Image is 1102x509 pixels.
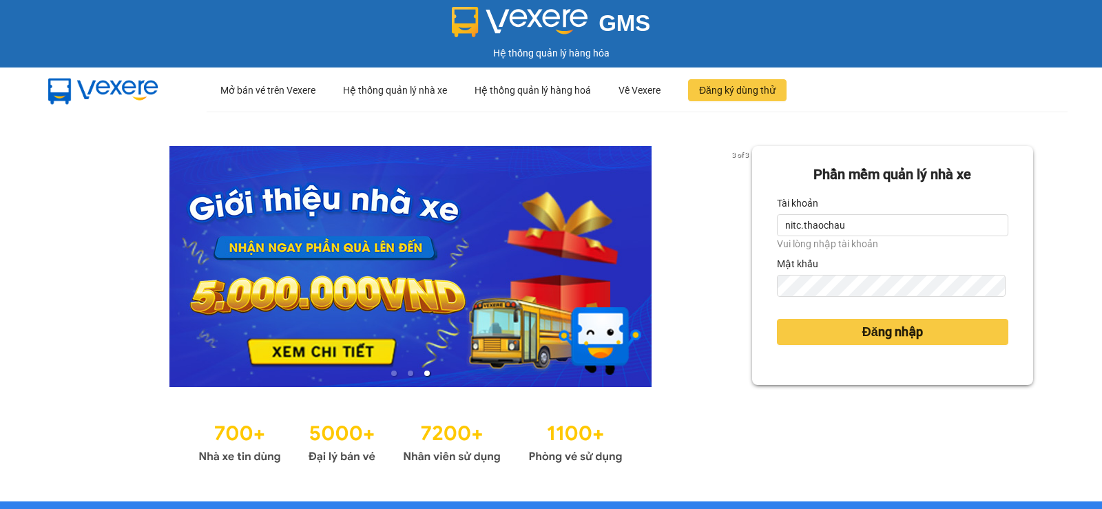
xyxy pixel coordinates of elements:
[777,319,1008,345] button: Đăng nhập
[777,275,1006,297] input: Mật khẩu
[777,192,818,214] label: Tài khoản
[452,7,588,37] img: logo 2
[475,68,591,112] div: Hệ thống quản lý hàng hoá
[69,146,88,387] button: previous slide / item
[777,164,1008,185] div: Phần mềm quản lý nhà xe
[777,253,818,275] label: Mật khẩu
[777,236,1008,251] div: Vui lòng nhập tài khoản
[424,371,430,376] li: slide item 3
[391,371,397,376] li: slide item 1
[3,45,1099,61] div: Hệ thống quản lý hàng hóa
[34,67,172,113] img: mbUUG5Q.png
[862,322,923,342] span: Đăng nhập
[777,214,1008,236] input: Tài khoản
[688,79,787,101] button: Đăng ký dùng thử
[408,371,413,376] li: slide item 2
[198,415,623,467] img: Statistics.png
[618,68,661,112] div: Về Vexere
[452,21,651,32] a: GMS
[699,83,776,98] span: Đăng ký dùng thử
[728,146,752,164] p: 3 of 3
[599,10,650,36] span: GMS
[220,68,315,112] div: Mở bán vé trên Vexere
[733,146,752,387] button: next slide / item
[343,68,447,112] div: Hệ thống quản lý nhà xe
